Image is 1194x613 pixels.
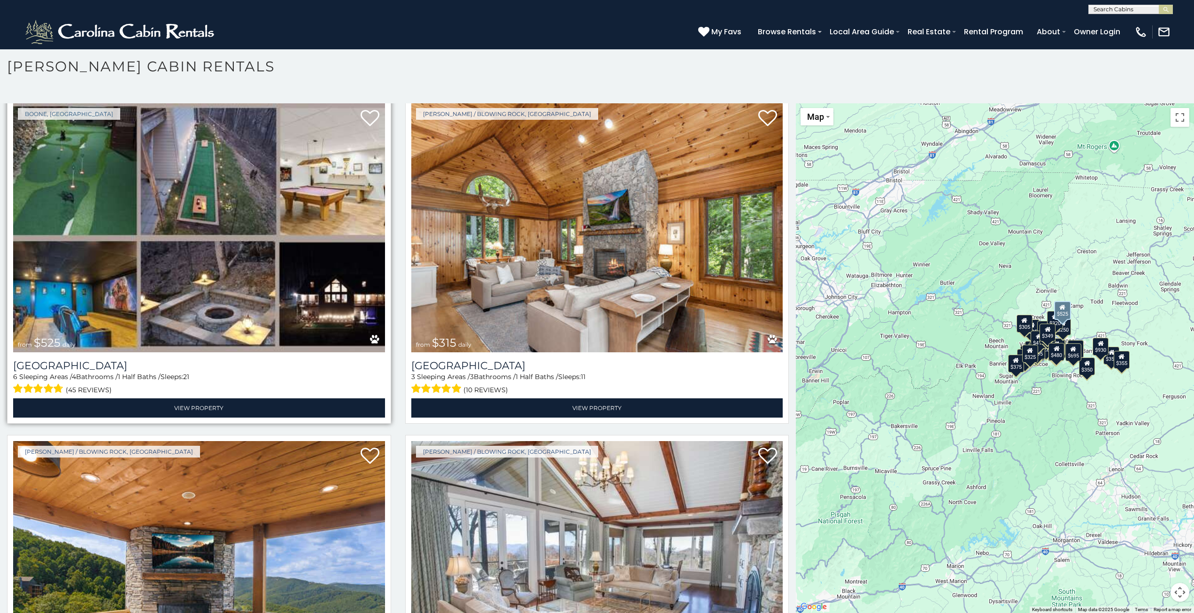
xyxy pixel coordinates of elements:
div: $695 [1065,343,1081,361]
div: $320 [1047,310,1063,328]
div: $380 [1068,340,1084,357]
div: $395 [1049,338,1065,356]
a: Chimney Island from $315 daily [411,103,783,352]
img: phone-regular-white.png [1134,25,1148,39]
span: $525 [34,336,61,349]
a: Add to favorites [361,109,379,129]
span: Map data ©2025 Google [1078,607,1129,612]
a: Add to favorites [361,447,379,466]
a: [PERSON_NAME] / Blowing Rock, [GEOGRAPHIC_DATA] [18,446,200,458]
img: Chimney Island [411,103,783,352]
a: Terms [1135,607,1148,612]
div: $355 [1103,346,1119,364]
div: $210 [1040,326,1055,344]
div: $225 [1038,337,1054,355]
div: $315 [1048,343,1064,361]
span: 1 Half Baths / [118,372,161,381]
a: Rental Program [959,23,1028,40]
div: Sleeping Areas / Bathrooms / Sleeps: [13,372,385,396]
a: Real Estate [903,23,955,40]
a: [GEOGRAPHIC_DATA] [411,359,783,372]
a: My Favs [698,26,744,38]
span: 1 Half Baths / [516,372,558,381]
div: $330 [1017,349,1033,367]
a: Boone, [GEOGRAPHIC_DATA] [18,108,120,120]
div: $400 [1025,341,1041,359]
span: daily [62,341,76,348]
span: My Favs [711,26,741,38]
a: Open this area in Google Maps (opens a new window) [798,601,829,613]
div: $250 [1055,318,1071,335]
div: $325 [1022,344,1038,362]
a: [GEOGRAPHIC_DATA] [13,359,385,372]
h3: Chimney Island [411,359,783,372]
div: $305 [1017,314,1032,332]
a: Wildlife Manor from $525 daily [13,103,385,352]
span: 3 [470,372,474,381]
span: 3 [411,372,415,381]
span: daily [458,341,471,348]
div: $480 [1048,343,1064,361]
div: $565 [1037,321,1053,339]
button: Map camera controls [1171,583,1189,602]
div: Sleeping Areas / Bathrooms / Sleeps: [411,372,783,396]
button: Change map style [801,108,833,125]
a: View Property [411,398,783,418]
span: 11 [581,372,585,381]
div: $350 [1079,357,1095,375]
a: View Property [13,398,385,418]
div: $349 [1040,324,1055,341]
a: Report a map error [1154,607,1191,612]
div: $410 [1031,331,1047,349]
div: $375 [1008,355,1024,372]
a: [PERSON_NAME] / Blowing Rock, [GEOGRAPHIC_DATA] [416,108,598,120]
span: 21 [183,372,189,381]
span: 4 [72,372,76,381]
img: mail-regular-white.png [1157,25,1171,39]
span: $315 [432,336,456,349]
div: $930 [1093,337,1109,355]
button: Keyboard shortcuts [1032,606,1072,613]
div: $525 [1054,301,1071,319]
a: Browse Rentals [753,23,821,40]
a: Add to favorites [758,109,777,129]
a: [PERSON_NAME] / Blowing Rock, [GEOGRAPHIC_DATA] [416,446,598,458]
div: $355 [1114,350,1130,368]
button: Toggle fullscreen view [1171,108,1189,127]
a: Add to favorites [758,447,777,466]
h3: Wildlife Manor [13,359,385,372]
a: About [1032,23,1065,40]
span: (10 reviews) [463,384,508,396]
a: Owner Login [1069,23,1125,40]
span: (45 reviews) [66,384,112,396]
span: Map [807,112,824,122]
span: from [18,341,32,348]
a: Local Area Guide [825,23,899,40]
span: 6 [13,372,17,381]
img: Wildlife Manor [13,103,385,352]
img: Google [798,601,829,613]
img: White-1-2.png [23,18,218,46]
span: from [416,341,430,348]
